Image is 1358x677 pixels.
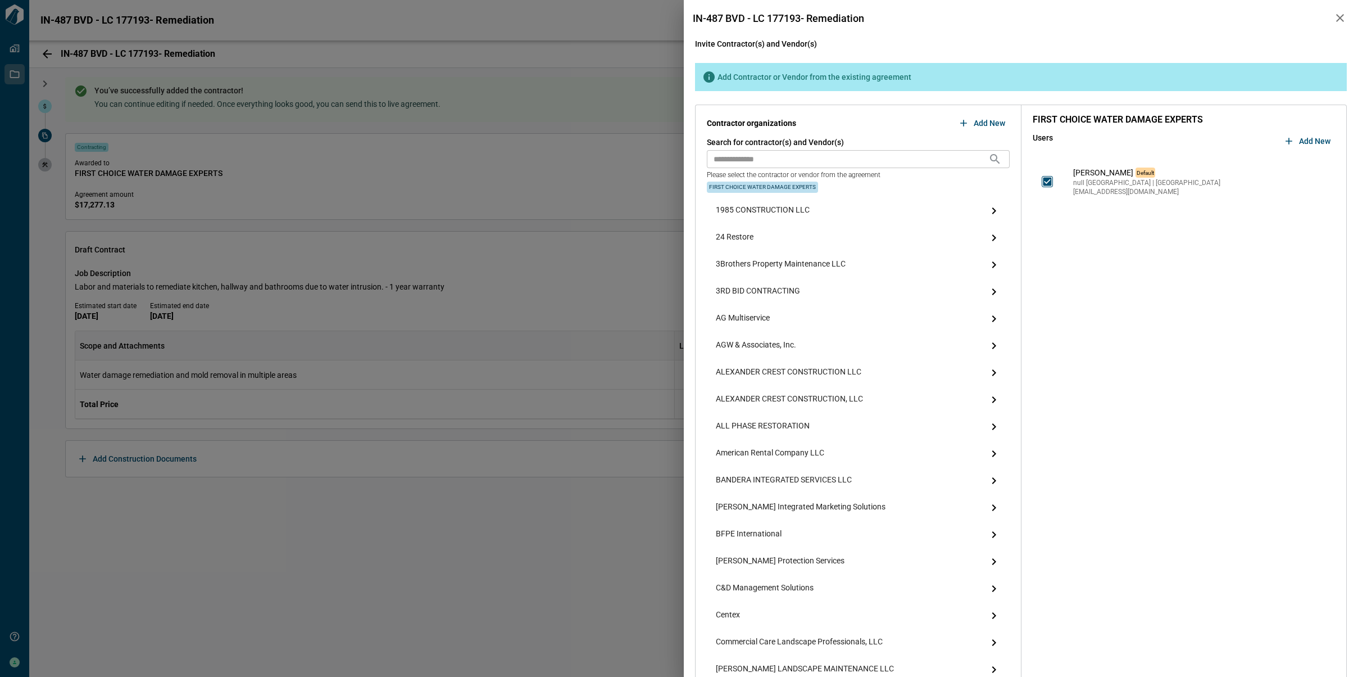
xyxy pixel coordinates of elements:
span: Please select the contractor or vendor from the agreement [707,170,1010,179]
span: 3Brothers Property Maintenance LLC [716,258,846,272]
button: Add New [1281,132,1335,150]
span: American Rental Company LLC [716,447,824,461]
span: BANDERA INTEGRATED SERVICES LLC [716,474,852,488]
span: FIRST CHOICE WATER DAMAGE EXPERTS [709,184,816,191]
span: Users [1033,132,1053,150]
span: Centex [716,609,740,622]
span: AGW & Associates, Inc. [716,339,796,353]
span: Contractor organizations [707,118,796,129]
span: Add New [974,118,1005,129]
span: Add Contractor or Vendor from the existing agreement [717,71,911,83]
span: Add New [1299,136,1330,147]
span: Default [1137,170,1154,176]
span: [PERSON_NAME] LANDSCAPE MAINTENANCE LLC [716,663,894,676]
span: [PERSON_NAME] Protection Services [716,555,844,568]
span: AG Multiservice [716,312,770,326]
span: null [GEOGRAPHIC_DATA] | [GEOGRAPHIC_DATA] [1073,178,1327,187]
span: 3RD BID CONTRACTING [716,285,800,299]
span: [PERSON_NAME] [1073,167,1133,178]
span: Commercial Care Landscape Professionals, LLC [716,636,883,649]
span: BFPE International [716,528,782,541]
span: C&D Management Solutions [716,582,814,595]
span: ALEXANDER CREST CONSTRUCTION LLC [716,366,861,380]
span: Search for contractor(s) and Vendor(s) [707,137,1010,148]
span: FIRST CHOICE WATER DAMAGE EXPERTS [1033,114,1336,125]
span: 1985 CONSTRUCTION LLC [716,204,810,218]
span: [PERSON_NAME] Integrated Marketing Solutions [716,501,885,514]
span: [EMAIL_ADDRESS][DOMAIN_NAME] [1073,187,1327,196]
span: 24 Restore [716,231,753,245]
span: ALL PHASE RESTORATION [716,420,810,434]
button: Add New [956,114,1010,132]
span: IN-487 BVD - LC 177193- Remediation [691,12,864,24]
span: Invite Contractor(s) and Vendor(s) [695,38,1347,49]
span: ALEXANDER CREST CONSTRUCTION, LLC [716,393,863,407]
